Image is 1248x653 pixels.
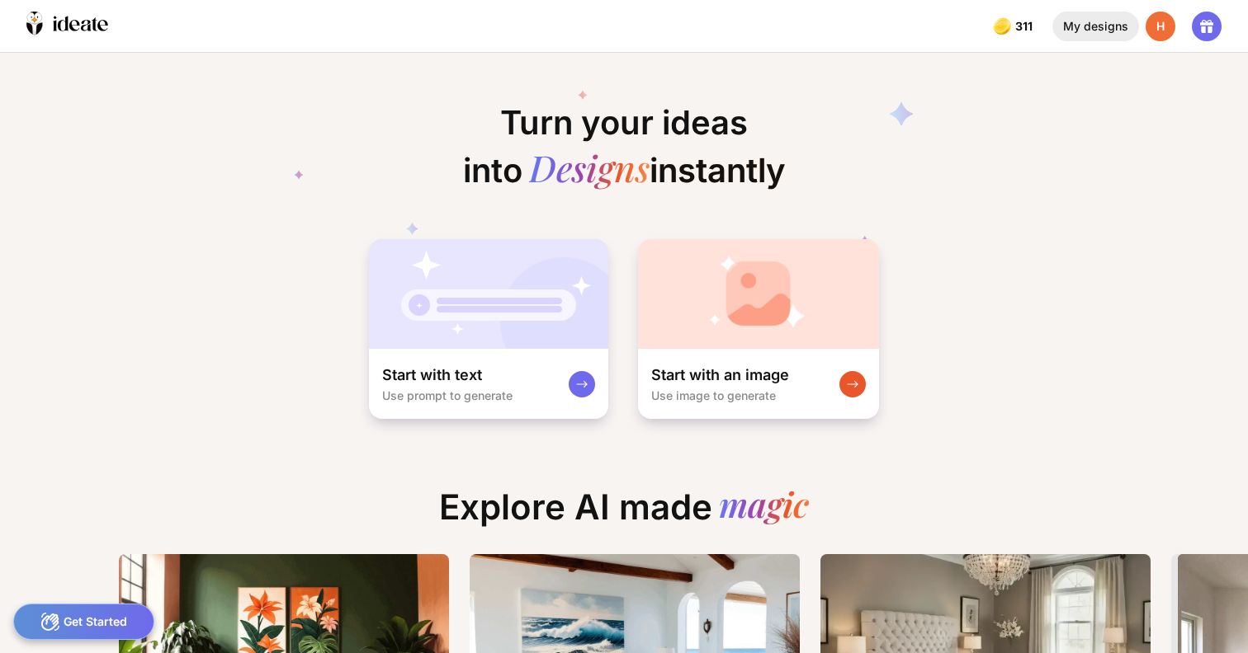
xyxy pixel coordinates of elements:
[1052,12,1139,41] div: My designs
[1015,20,1036,33] span: 311
[719,486,809,528] div: magic
[651,365,789,385] div: Start with an image
[651,388,776,402] div: Use image to generate
[13,604,154,640] div: Get Started
[382,365,482,385] div: Start with text
[638,239,879,349] img: startWithImageCardBg.jpg
[382,388,513,402] div: Use prompt to generate
[1146,12,1175,41] div: H
[369,239,608,349] img: startWithTextCardBg.jpg
[426,486,822,541] div: Explore AI made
